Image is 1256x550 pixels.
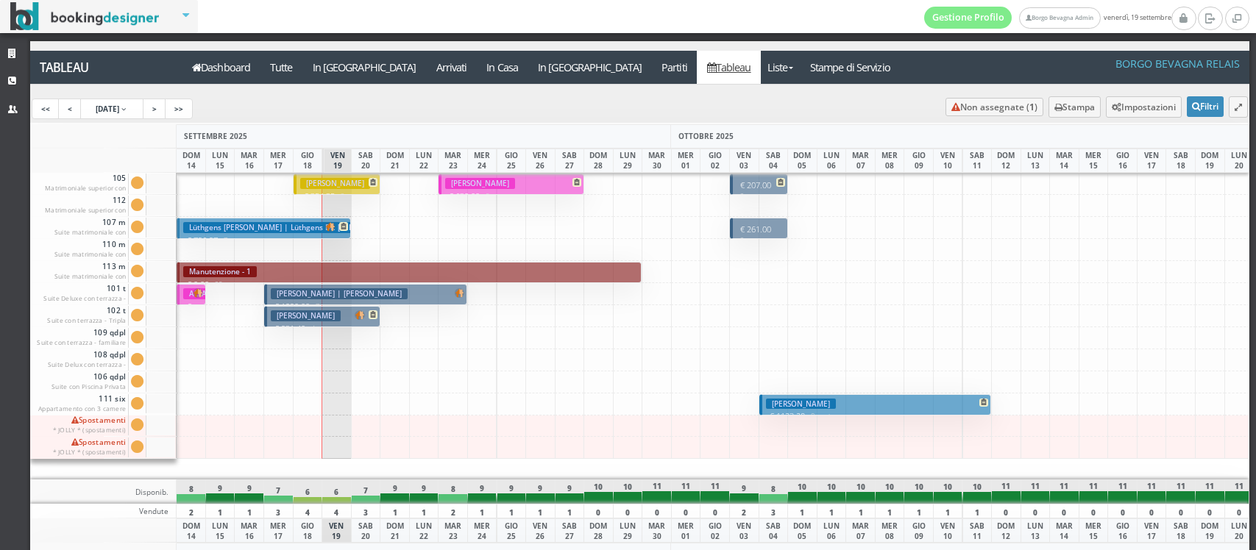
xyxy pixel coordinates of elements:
[263,504,294,518] div: 3
[51,415,129,435] span: Spostamenti
[845,504,876,518] div: 1
[805,412,830,421] small: 8 notti
[176,504,206,518] div: 2
[205,479,235,504] div: 9
[817,479,847,504] div: 10
[409,518,439,543] div: LUN 22
[1165,479,1196,504] div: 11
[177,262,641,283] button: Manutenzione - 1 € 0.00 28 notti
[33,174,129,196] span: 105
[613,479,643,504] div: 10
[177,284,205,305] button: ALLAZ [PERSON_NAME] | [PERSON_NAME] € 630.00
[183,301,201,347] p: € 630.00
[438,518,468,543] div: MAR 23
[351,504,381,518] div: 3
[1195,504,1225,518] div: 0
[467,518,497,543] div: MER 24
[271,310,341,321] h3: [PERSON_NAME]
[300,178,370,189] h3: [PERSON_NAME]
[1137,479,1167,504] div: 11
[729,504,759,518] div: 2
[642,504,672,518] div: 0
[234,504,264,518] div: 1
[1137,518,1167,543] div: VEN 17
[700,149,730,173] div: GIO 02
[766,410,987,422] p: € 1123.20
[1021,479,1051,504] div: 11
[525,518,556,543] div: VEN 26
[445,190,579,202] p: € 630.00
[800,51,900,84] a: Stampe di Servizio
[53,448,127,456] small: * JOLLY * (spostamenti)
[47,316,126,324] small: Suite con terrazza - Tripla
[33,240,129,262] span: 110 m
[740,225,777,246] small: 2 notti
[264,306,380,327] button: [PERSON_NAME] € 931.40 4 notti
[1019,7,1100,29] a: Borgo Bevagna Admin
[33,218,129,240] span: 107 m
[183,222,402,233] h3: Lüthgens [PERSON_NAME] | Lüthgens Dr. [PERSON_NAME]
[260,51,303,84] a: Tutte
[54,228,127,246] small: Suite matrimoniale con terrazza
[671,504,701,518] div: 0
[33,394,129,416] span: 111 six
[555,479,585,504] div: 9
[54,250,127,268] small: Suite matrimoniale con terrazza
[787,518,817,543] div: DOM 05
[1021,518,1051,543] div: LUN 13
[962,149,993,173] div: SAB 11
[904,518,934,543] div: GIO 09
[671,518,701,543] div: MER 01
[1049,479,1079,504] div: 11
[497,149,527,173] div: GIO 25
[817,504,847,518] div: 1
[642,518,672,543] div: MAR 30
[33,262,129,284] span: 113 m
[933,149,963,173] div: VEN 10
[613,518,643,543] div: LUN 29
[740,181,777,202] small: 2 notti
[30,51,182,84] a: Tableau
[293,504,323,518] div: 4
[445,178,515,189] h3: [PERSON_NAME]
[355,310,365,320] img: room-undefined.png
[991,518,1021,543] div: DOM 12
[700,479,730,504] div: 11
[1107,149,1138,173] div: GIO 16
[497,518,527,543] div: GIO 25
[497,479,527,504] div: 9
[51,438,129,457] span: Spostamenti
[455,288,465,298] img: room-undefined.png
[613,504,643,518] div: 0
[697,51,761,84] a: Tableau
[335,192,360,201] small: 3 notti
[322,504,352,518] div: 4
[380,504,410,518] div: 1
[30,479,177,504] div: Disponib.
[234,479,264,504] div: 9
[761,51,800,84] a: Liste
[49,372,128,392] span: 106 qdpl
[730,218,788,239] button: € 261.00 2 notti
[1165,504,1196,518] div: 0
[875,479,905,504] div: 10
[1224,518,1255,543] div: LUN 20
[787,149,817,173] div: DOM 05
[205,504,235,518] div: 1
[176,479,206,504] div: 8
[1021,504,1051,518] div: 0
[271,288,408,299] h3: [PERSON_NAME] | [PERSON_NAME]
[302,51,426,84] a: In [GEOGRAPHIC_DATA]
[737,179,784,202] p: € 207.00
[325,222,336,232] img: room-undefined.png
[143,99,166,119] a: >
[671,479,701,504] div: 11
[293,479,323,504] div: 6
[271,323,376,335] p: € 931.40
[96,104,119,114] span: [DATE]
[37,338,126,346] small: Suite con terrazza - familiare
[45,184,127,202] small: Matrimoniale superior con terrazza
[177,218,351,239] button: Lüthgens [PERSON_NAME] | Lüthgens Dr. [PERSON_NAME] € 796.97 7 notti
[759,394,992,415] button: [PERSON_NAME] € 1123.20 8 notti
[991,479,1021,504] div: 11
